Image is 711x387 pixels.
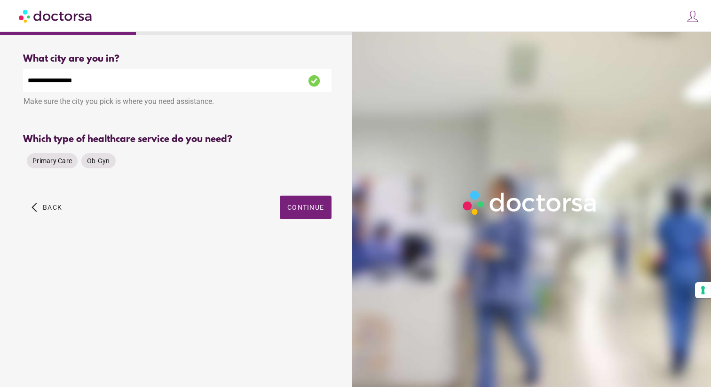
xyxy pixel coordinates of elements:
[686,10,699,23] img: icons8-customer-100.png
[32,157,72,165] span: Primary Care
[28,196,66,219] button: arrow_back_ios Back
[87,157,110,165] span: Ob-Gyn
[695,282,711,298] button: Your consent preferences for tracking technologies
[287,204,324,211] span: Continue
[19,5,93,26] img: Doctorsa.com
[459,187,601,218] img: Logo-Doctorsa-trans-White-partial-flat.png
[23,92,332,113] div: Make sure the city you pick is where you need assistance.
[43,204,62,211] span: Back
[280,196,332,219] button: Continue
[23,54,332,64] div: What city are you in?
[23,134,332,145] div: Which type of healthcare service do you need?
